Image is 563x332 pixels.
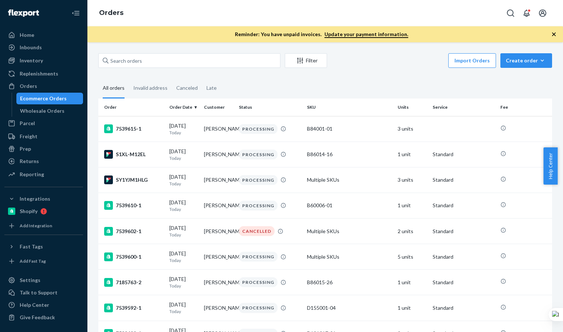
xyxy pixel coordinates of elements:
div: Home [20,31,34,39]
div: Fast Tags [20,243,43,250]
div: PROCESSING [239,277,277,287]
div: PROCESSING [239,150,277,159]
div: PROCESSING [239,201,277,211]
a: Orders [4,80,83,92]
button: Fast Tags [4,241,83,252]
div: D155001-04 [307,304,392,312]
td: 1 unit [395,142,430,167]
div: 7539592-1 [104,304,164,312]
a: Update your payment information. [324,31,408,38]
div: 7539602-1 [104,227,164,236]
div: Prep [20,145,31,153]
div: B60006-01 [307,202,392,209]
div: Inventory [20,57,43,64]
div: B84001-01 [307,125,392,132]
p: Standard [433,202,495,209]
a: Ecommerce Orders [16,93,83,104]
div: CANCELLED [239,226,275,236]
td: 1 unit [395,295,430,321]
div: [DATE] [169,122,198,136]
div: 7539610-1 [104,201,164,210]
td: [PERSON_NAME] [201,167,236,193]
div: [DATE] [169,224,198,238]
div: Freight [20,133,38,140]
p: Standard [433,279,495,286]
button: Filter [285,53,327,68]
a: Replenishments [4,68,83,80]
p: Today [169,232,198,238]
td: 3 units [395,116,430,142]
th: Order [98,99,166,116]
a: Prep [4,143,83,155]
a: Reporting [4,169,83,180]
td: 3 units [395,167,430,193]
div: Invalid address [133,78,168,97]
td: Multiple SKUs [304,167,395,193]
p: Reminder: You have unpaid invoices. [235,31,408,38]
div: Replenishments [20,70,58,77]
button: Open notifications [519,6,534,20]
td: 5 units [395,244,430,270]
div: Parcel [20,120,35,127]
div: Talk to Support [20,289,58,296]
button: Integrations [4,193,83,205]
div: [DATE] [169,173,198,187]
th: Units [395,99,430,116]
div: PROCESSING [239,252,277,262]
div: B86015-26 [307,279,392,286]
div: Add Integration [20,223,52,229]
div: [DATE] [169,199,198,212]
div: Create order [506,57,547,64]
div: Integrations [20,195,50,202]
div: PROCESSING [239,124,277,134]
td: 2 units [395,219,430,244]
button: Create order [500,53,552,68]
div: Orders [20,82,37,90]
div: [DATE] [169,250,198,263]
a: Add Integration [4,220,83,232]
div: Help Center [20,301,49,309]
p: Today [169,206,198,212]
button: Import Orders [448,53,496,68]
a: Help Center [4,299,83,311]
div: [DATE] [169,148,198,161]
button: Give Feedback [4,312,83,323]
p: Standard [433,253,495,260]
div: Give Feedback [20,314,55,321]
td: 1 unit [395,270,430,295]
td: 1 unit [395,193,430,218]
th: Service [430,99,498,116]
div: SY1YJM1HLG [104,175,164,184]
th: Order Date [166,99,201,116]
button: Help Center [543,147,558,185]
p: Standard [433,151,495,158]
th: Fee [497,99,552,116]
img: Flexport logo [8,9,39,17]
td: [PERSON_NAME] [201,219,236,244]
td: Multiple SKUs [304,219,395,244]
a: Returns [4,155,83,167]
div: Inbounds [20,44,42,51]
div: [DATE] [169,275,198,289]
button: Open account menu [535,6,550,20]
a: Add Fast Tag [4,255,83,267]
td: [PERSON_NAME] [201,142,236,167]
div: B86014-16 [307,151,392,158]
td: [PERSON_NAME] [201,116,236,142]
button: Open Search Box [503,6,518,20]
div: All orders [103,78,125,99]
a: Orders [99,9,123,17]
td: [PERSON_NAME] [201,193,236,218]
p: Today [169,257,198,263]
a: Inventory [4,55,83,66]
iframe: Opens a widget where you can chat to one of our agents [517,310,556,328]
a: Freight [4,131,83,142]
th: Status [236,99,304,116]
div: [DATE] [169,301,198,314]
a: Home [4,29,83,41]
div: Customer [204,104,233,110]
a: Inbounds [4,42,83,53]
p: Today [169,308,198,314]
ol: breadcrumbs [93,3,129,24]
